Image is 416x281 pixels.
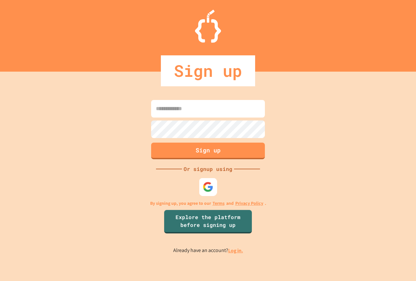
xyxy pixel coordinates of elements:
img: google-icon.svg [203,181,214,192]
a: Explore the platform before signing up [164,210,252,233]
img: Logo.svg [195,10,221,43]
p: Already have an account? [173,246,243,255]
a: Terms [213,200,225,207]
div: Sign up [161,55,255,86]
p: By signing up, you agree to our and . [150,200,266,207]
div: Or signup using [182,165,234,173]
a: Privacy Policy [235,200,263,207]
a: Log in. [228,247,243,254]
button: Sign up [151,143,265,159]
